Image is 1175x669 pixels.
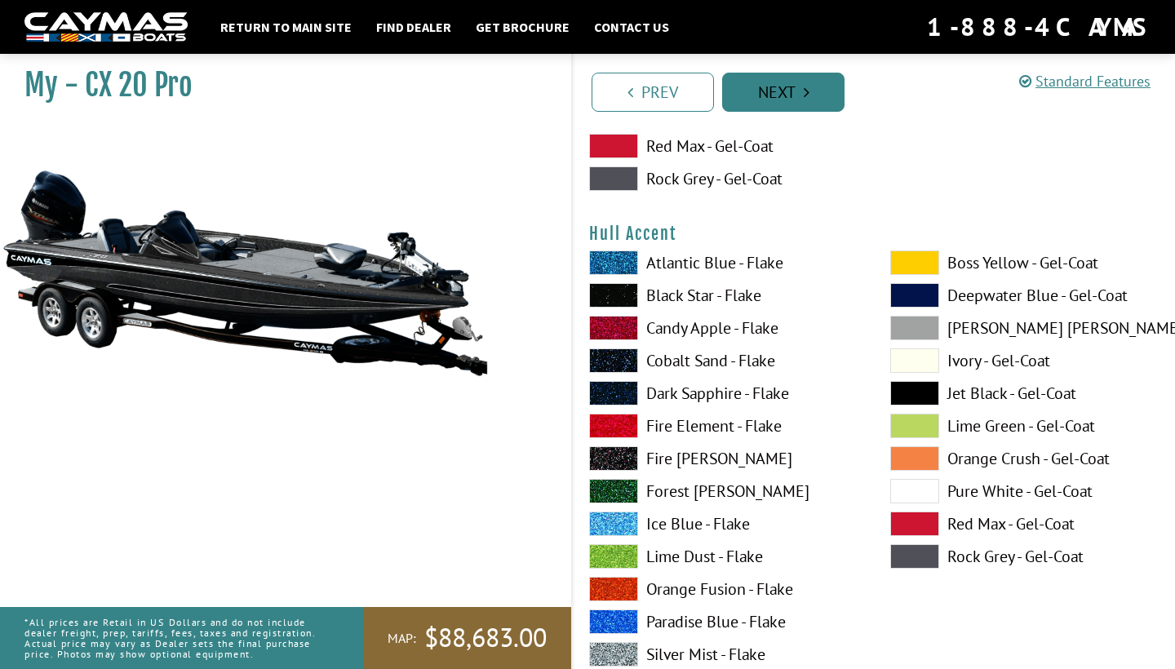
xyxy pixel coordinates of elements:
[589,166,858,191] label: Rock Grey - Gel-Coat
[589,224,1159,244] h4: Hull Accent
[890,250,1159,275] label: Boss Yellow - Gel-Coat
[587,70,1175,112] ul: Pagination
[589,544,858,569] label: Lime Dust - Flake
[589,642,858,667] label: Silver Mist - Flake
[468,16,578,38] a: Get Brochure
[890,348,1159,373] label: Ivory - Gel-Coat
[368,16,459,38] a: Find Dealer
[890,283,1159,308] label: Deepwater Blue - Gel-Coat
[890,316,1159,340] label: [PERSON_NAME] [PERSON_NAME] - Gel-Coat
[589,250,858,275] label: Atlantic Blue - Flake
[586,16,677,38] a: Contact Us
[589,609,858,634] label: Paradise Blue - Flake
[24,12,188,42] img: white-logo-c9c8dbefe5ff5ceceb0f0178aa75bf4bb51f6bca0971e226c86eb53dfe498488.png
[589,134,858,158] label: Red Max - Gel-Coat
[589,414,858,438] label: Fire Element - Flake
[589,512,858,536] label: Ice Blue - Flake
[589,577,858,601] label: Orange Fusion - Flake
[589,381,858,405] label: Dark Sapphire - Flake
[722,73,845,112] a: Next
[890,414,1159,438] label: Lime Green - Gel-Coat
[24,609,326,668] p: *All prices are Retail in US Dollars and do not include dealer freight, prep, tariffs, fees, taxe...
[890,479,1159,503] label: Pure White - Gel-Coat
[363,607,571,669] a: MAP:$88,683.00
[592,73,714,112] a: Prev
[890,544,1159,569] label: Rock Grey - Gel-Coat
[388,630,416,647] span: MAP:
[890,381,1159,405] label: Jet Black - Gel-Coat
[589,348,858,373] label: Cobalt Sand - Flake
[589,283,858,308] label: Black Star - Flake
[589,479,858,503] label: Forest [PERSON_NAME]
[212,16,360,38] a: Return to main site
[589,446,858,471] label: Fire [PERSON_NAME]
[890,512,1159,536] label: Red Max - Gel-Coat
[589,316,858,340] label: Candy Apple - Flake
[1019,72,1151,91] a: Standard Features
[424,621,547,655] span: $88,683.00
[24,67,530,104] h1: My - CX 20 Pro
[890,446,1159,471] label: Orange Crush - Gel-Coat
[927,9,1151,45] div: 1-888-4CAYMAS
